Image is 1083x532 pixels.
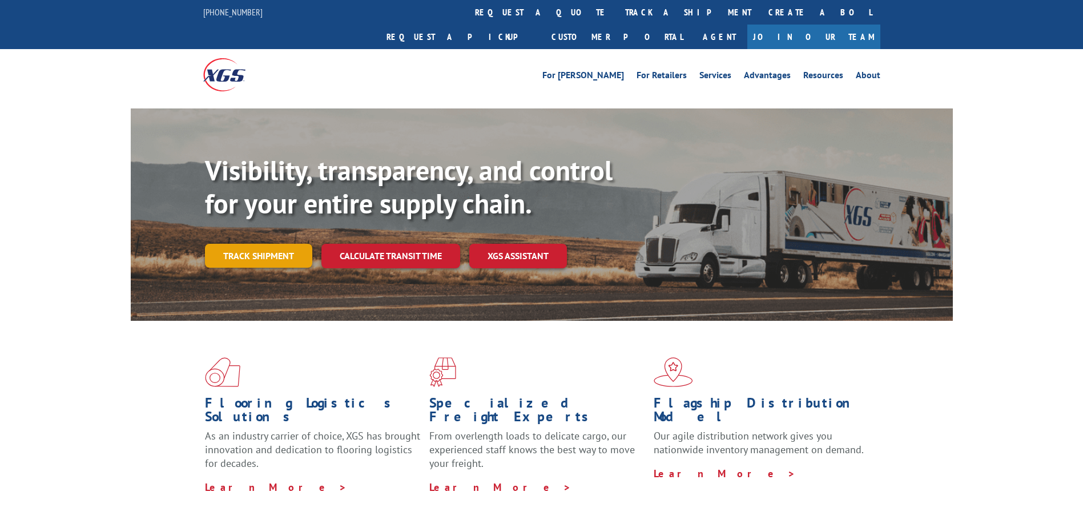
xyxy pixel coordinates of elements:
[747,25,880,49] a: Join Our Team
[429,357,456,387] img: xgs-icon-focused-on-flooring-red
[205,244,312,268] a: Track shipment
[203,6,263,18] a: [PHONE_NUMBER]
[429,481,571,494] a: Learn More >
[205,429,420,470] span: As an industry carrier of choice, XGS has brought innovation and dedication to flooring logistics...
[469,244,567,268] a: XGS ASSISTANT
[378,25,543,49] a: Request a pickup
[321,244,460,268] a: Calculate transit time
[542,71,624,83] a: For [PERSON_NAME]
[744,71,791,83] a: Advantages
[429,396,645,429] h1: Specialized Freight Experts
[654,467,796,480] a: Learn More >
[205,396,421,429] h1: Flooring Logistics Solutions
[637,71,687,83] a: For Retailers
[691,25,747,49] a: Agent
[803,71,843,83] a: Resources
[699,71,731,83] a: Services
[543,25,691,49] a: Customer Portal
[654,429,864,456] span: Our agile distribution network gives you nationwide inventory management on demand.
[654,396,869,429] h1: Flagship Distribution Model
[856,71,880,83] a: About
[429,429,645,480] p: From overlength loads to delicate cargo, our experienced staff knows the best way to move your fr...
[654,357,693,387] img: xgs-icon-flagship-distribution-model-red
[205,357,240,387] img: xgs-icon-total-supply-chain-intelligence-red
[205,481,347,494] a: Learn More >
[205,152,613,221] b: Visibility, transparency, and control for your entire supply chain.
